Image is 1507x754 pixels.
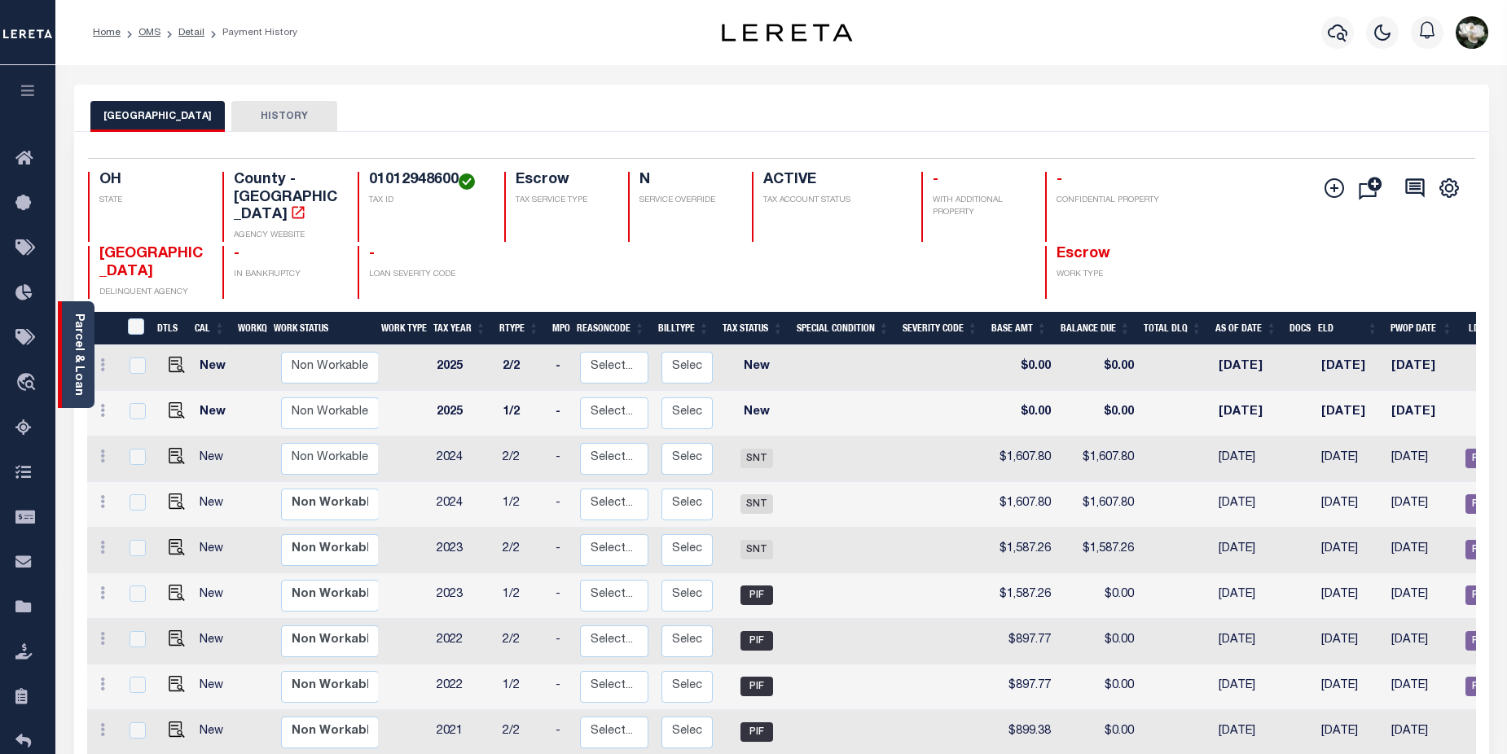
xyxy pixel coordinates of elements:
th: RType: activate to sort column ascending [493,312,546,345]
span: SNT [740,540,773,559]
th: Work Type [375,312,427,345]
span: REC [1465,540,1498,559]
td: $0.00 [1057,573,1140,619]
td: 2023 [430,528,496,573]
p: CONFIDENTIAL PROPERTY [1057,195,1161,207]
td: New [193,482,238,528]
th: PWOP Date: activate to sort column ascending [1384,312,1459,345]
td: [DATE] [1212,391,1287,436]
td: New [719,391,793,436]
td: $0.00 [1057,664,1140,710]
td: New [193,528,238,573]
td: [DATE] [1315,619,1384,664]
td: [DATE] [1385,345,1459,391]
td: [DATE] [1385,436,1459,482]
td: [DATE] [1385,664,1459,710]
td: $1,587.26 [988,528,1057,573]
p: IN BANKRUPTCY [234,269,338,281]
span: PIF [740,722,773,742]
td: - [549,619,573,664]
td: [DATE] [1315,528,1384,573]
td: $897.77 [988,664,1057,710]
span: REC [1465,494,1498,514]
td: $1,607.80 [1057,482,1140,528]
td: 2024 [430,482,496,528]
td: - [549,391,573,436]
th: Work Status [267,312,378,345]
td: - [549,528,573,573]
li: Payment History [204,25,297,40]
span: REC [1465,449,1498,468]
td: 1/2 [496,664,549,710]
td: - [549,573,573,619]
td: $1,587.26 [988,573,1057,619]
h4: ACTIVE [763,172,902,190]
td: 1/2 [496,573,549,619]
td: [DATE] [1212,345,1287,391]
td: [DATE] [1212,482,1287,528]
p: STATE [99,195,204,207]
span: PIF [740,677,773,696]
td: $0.00 [988,391,1057,436]
span: SNT [740,494,773,514]
p: TAX SERVICE TYPE [516,195,609,207]
button: HISTORY [231,101,337,132]
td: [DATE] [1385,573,1459,619]
td: - [549,482,573,528]
td: [DATE] [1212,619,1287,664]
p: LOAN SEVERITY CODE [369,269,485,281]
td: - [549,436,573,482]
p: WORK TYPE [1057,269,1161,281]
th: DTLS [151,312,188,345]
td: [DATE] [1385,391,1459,436]
td: $0.00 [1057,619,1140,664]
th: Special Condition: activate to sort column ascending [790,312,896,345]
td: [DATE] [1385,619,1459,664]
button: [GEOGRAPHIC_DATA] [90,101,225,132]
td: [DATE] [1385,528,1459,573]
td: 2024 [430,436,496,482]
th: Severity Code: activate to sort column ascending [896,312,985,345]
span: SNT [740,449,773,468]
th: WorkQ [231,312,267,345]
td: 2025 [430,345,496,391]
span: - [369,247,375,261]
span: REC [1465,631,1498,651]
td: [DATE] [1212,436,1287,482]
a: REC [1465,635,1498,647]
th: ELD: activate to sort column ascending [1311,312,1384,345]
img: logo-dark.svg [722,24,852,42]
th: &nbsp; [118,312,152,345]
a: Detail [178,28,204,37]
th: Balance Due: activate to sort column ascending [1054,312,1137,345]
span: - [933,173,938,187]
td: [DATE] [1212,573,1287,619]
td: $0.00 [1057,345,1140,391]
td: [DATE] [1315,391,1384,436]
td: $897.77 [988,619,1057,664]
a: Home [93,28,121,37]
span: [GEOGRAPHIC_DATA] [99,247,203,279]
th: Base Amt: activate to sort column ascending [985,312,1054,345]
td: [DATE] [1315,573,1384,619]
td: 2/2 [496,528,549,573]
td: New [193,573,238,619]
td: - [549,664,573,710]
td: $1,607.80 [988,436,1057,482]
a: REC [1465,544,1498,555]
th: As of Date: activate to sort column ascending [1209,312,1284,345]
td: [DATE] [1315,482,1384,528]
p: DELINQUENT AGENCY [99,287,204,299]
h4: County - [GEOGRAPHIC_DATA] [234,172,338,225]
p: TAX ACCOUNT STATUS [763,195,902,207]
span: PIF [740,585,773,605]
td: $1,587.26 [1057,528,1140,573]
th: LD: activate to sort column ascending [1459,312,1504,345]
td: 2/2 [496,619,549,664]
span: PIF [740,631,773,651]
td: New [193,436,238,482]
td: [DATE] [1385,482,1459,528]
a: REC [1465,453,1498,464]
a: REC [1465,498,1498,510]
p: TAX ID [369,195,485,207]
